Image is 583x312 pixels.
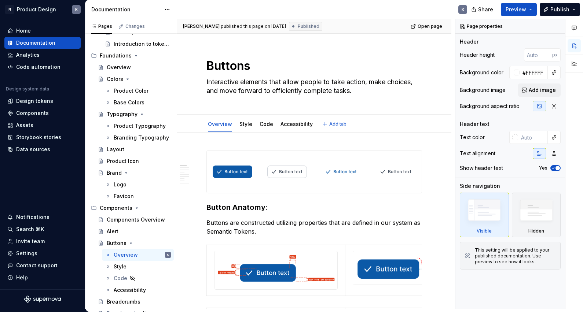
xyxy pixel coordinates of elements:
[16,39,55,47] div: Documentation
[278,116,316,131] div: Accessibility
[280,121,313,127] a: Accessibility
[460,193,509,237] div: Visible
[467,3,498,16] button: Share
[16,146,50,153] div: Data sources
[462,7,464,12] div: K
[114,99,144,106] div: Base Colors
[408,21,445,31] a: Open page
[16,274,28,281] div: Help
[4,260,81,271] button: Contact support
[418,23,442,29] span: Open page
[102,38,174,50] a: Introduction to tokens
[4,119,81,131] a: Assets
[4,248,81,259] a: Settings
[4,25,81,37] a: Home
[114,40,169,48] div: Introduction to tokens
[4,223,81,235] button: Search ⌘K
[114,87,148,94] div: Product Color
[91,6,161,13] div: Documentation
[205,57,421,75] textarea: Buttons
[114,251,138,259] div: Overview
[91,23,112,29] div: Pages
[208,121,232,127] a: Overview
[329,121,346,127] span: Add tab
[107,216,165,223] div: Components Overview
[107,146,124,153] div: Layout
[102,97,174,108] a: Base Colors
[460,164,503,172] div: Show header text
[16,27,31,34] div: Home
[460,51,495,59] div: Header height
[460,103,520,110] div: Background aspect ratio
[88,202,174,214] div: Components
[16,238,45,245] div: Invite team
[107,228,118,235] div: Alert
[6,86,49,92] div: Design system data
[4,131,81,143] a: Storybook stories
[5,5,14,14] div: N
[114,134,169,141] div: Branding Typography
[477,228,492,234] div: Visible
[16,122,33,129] div: Assets
[125,23,145,29] div: Changes
[221,23,286,29] div: published this page on [DATE]
[17,6,56,13] div: Product Design
[460,182,500,190] div: Side navigation
[4,107,81,119] a: Components
[107,298,140,305] div: Breadcrumbs
[260,121,273,127] a: Code
[16,97,53,105] div: Design tokens
[16,213,49,221] div: Notifications
[107,239,126,247] div: Buttons
[95,226,174,237] a: Alert
[460,134,485,141] div: Text color
[95,73,174,85] a: Colors
[540,3,580,16] button: Publish
[16,51,40,59] div: Analytics
[239,121,252,127] a: Style
[520,66,548,79] input: Auto
[107,111,137,118] div: Typography
[524,48,552,62] input: Auto
[506,6,526,13] span: Preview
[460,38,478,45] div: Header
[114,275,127,282] div: Code
[114,286,146,294] div: Accessibility
[24,296,61,303] svg: Supernova Logo
[16,134,61,141] div: Storybook stories
[102,261,174,272] a: Style
[95,296,174,308] a: Breadcrumbs
[183,23,220,29] span: [PERSON_NAME]
[95,167,174,179] a: Brand
[107,64,131,71] div: Overview
[95,144,174,155] a: Layout
[88,50,174,62] div: Foundations
[102,179,174,190] a: Logo
[102,190,174,202] a: Favicon
[206,202,422,212] h3: Button Anatomy:
[478,6,493,13] span: Share
[518,83,561,97] button: Add image
[205,116,235,131] div: Overview
[102,85,174,97] a: Product Color
[320,119,350,129] button: Add tab
[257,116,276,131] div: Code
[95,214,174,226] a: Components Overview
[205,76,421,97] textarea: Interactive elements that allow people to take action, make choices, and move forward to efficien...
[95,237,174,249] a: Buttons
[550,6,569,13] span: Publish
[16,226,44,233] div: Search ⌘K
[460,69,503,76] div: Background color
[114,122,166,130] div: Product Typography
[16,63,60,71] div: Code automation
[100,204,132,212] div: Components
[16,250,37,257] div: Settings
[475,247,556,265] div: This setting will be applied to your published documentation. Use preview to see how it looks.
[460,120,489,128] div: Header text
[16,109,49,117] div: Components
[95,62,174,73] a: Overview
[460,86,506,94] div: Background image
[102,272,174,284] a: Code
[102,284,174,296] a: Accessibility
